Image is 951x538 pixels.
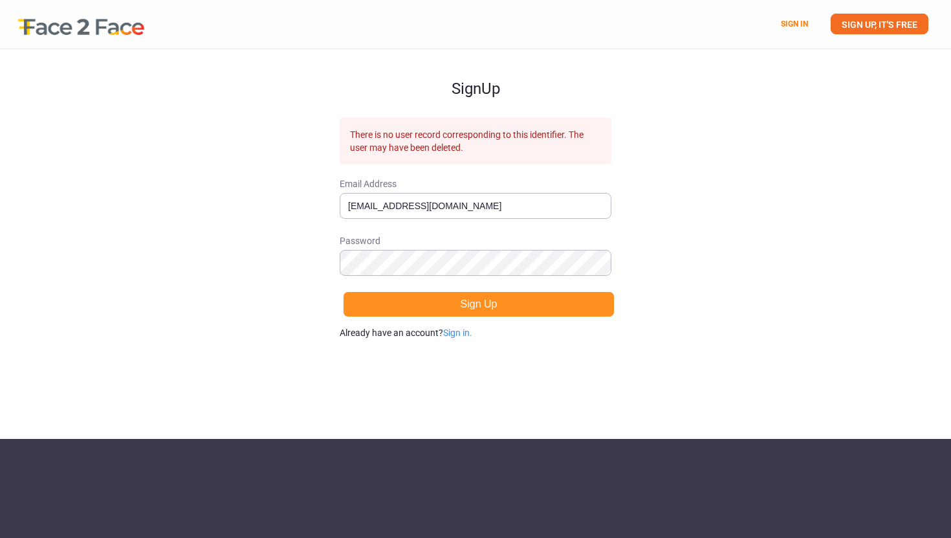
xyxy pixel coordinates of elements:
[340,234,611,247] span: Password
[340,326,611,339] p: Already have an account?
[340,177,611,190] span: Email Address
[781,19,808,28] a: SIGN IN
[831,14,928,34] a: SIGN UP, IT'S FREE
[343,291,615,317] button: Sign Up
[340,49,611,97] h1: Sign Up
[340,250,611,276] input: Password
[340,118,611,164] div: There is no user record corresponding to this identifier. The user may have been deleted.
[443,328,472,338] a: Sign in.
[340,193,611,219] input: Email Address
